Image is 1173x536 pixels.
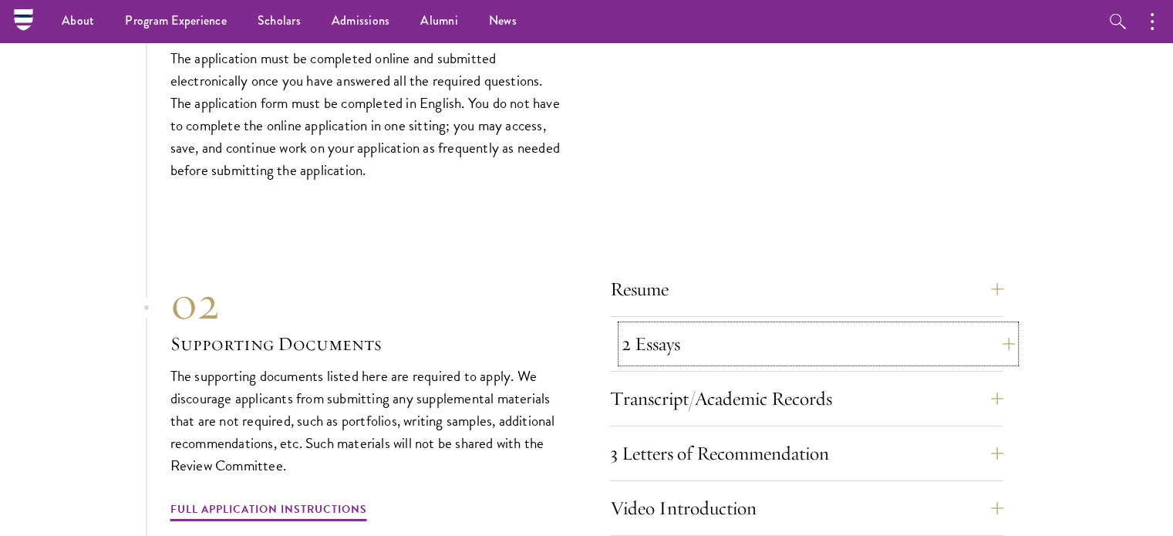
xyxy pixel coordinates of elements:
[610,380,1003,417] button: Transcript/Academic Records
[170,500,367,524] a: Full Application Instructions
[610,435,1003,472] button: 3 Letters of Recommendation
[170,365,564,477] p: The supporting documents listed here are required to apply. We discourage applicants from submitt...
[610,271,1003,308] button: Resume
[610,490,1003,527] button: Video Introduction
[170,275,564,331] div: 02
[170,331,564,357] h3: Supporting Documents
[622,325,1015,362] button: 2 Essays
[170,47,564,181] p: The application must be completed online and submitted electronically once you have answered all ...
